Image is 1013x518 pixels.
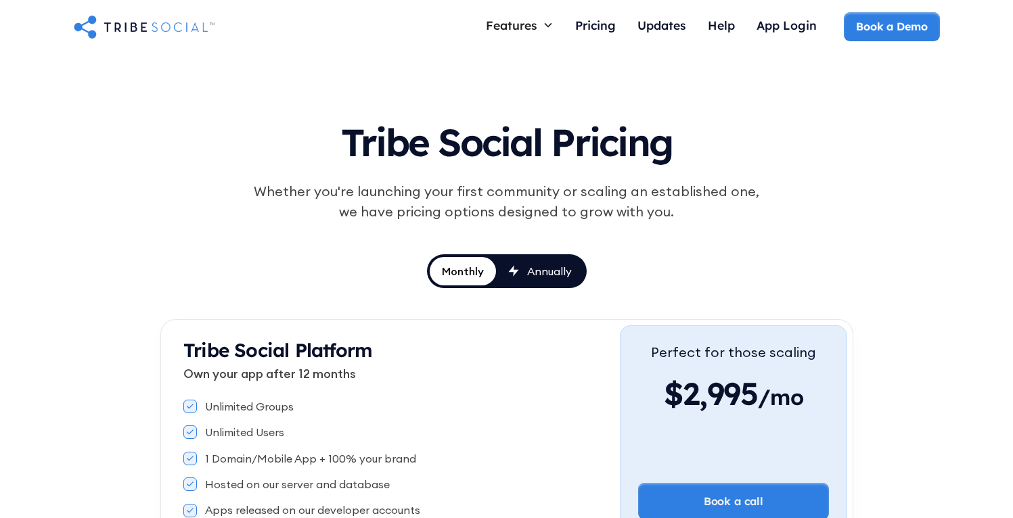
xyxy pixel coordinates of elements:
a: home [74,13,215,40]
div: Pricing [575,18,616,32]
div: Annually [527,264,572,279]
a: Pricing [564,12,627,41]
span: /mo [758,383,803,417]
strong: Tribe Social Platform [183,338,372,362]
div: Unlimited Users [205,425,284,440]
div: 1 Domain/Mobile App + 100% your brand [205,451,416,466]
h1: Tribe Social Pricing [193,108,821,170]
div: Perfect for those scaling [651,342,816,362]
a: Help [697,12,746,41]
a: App Login [746,12,828,41]
div: $2,995 [651,373,816,414]
div: Features [475,12,564,38]
div: Whether you're launching your first community or scaling an established one, we have pricing opti... [247,181,767,222]
p: Own your app after 12 months [183,364,620,383]
div: Features [486,18,537,32]
div: App Login [757,18,817,32]
a: Book a Demo [844,12,939,41]
div: Unlimited Groups [205,399,294,414]
div: Monthly [442,264,484,279]
div: Hosted on our server and database [205,477,390,492]
div: Apps released on our developer accounts [205,502,420,517]
div: Updates [637,18,686,32]
a: Updates [627,12,697,41]
div: Help [708,18,735,32]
